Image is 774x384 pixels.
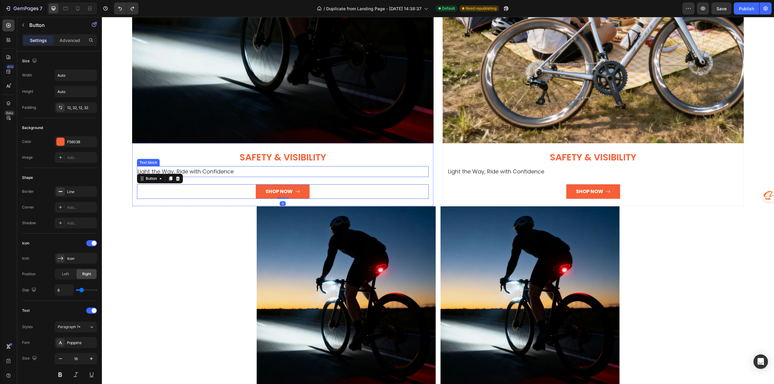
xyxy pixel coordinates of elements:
div: Width [22,73,32,78]
div: Add... [67,221,96,226]
div: Color [22,139,31,144]
div: Size [22,354,38,363]
p: Light the Way, Ride with Confidence [36,150,326,160]
div: Styles [22,324,33,330]
div: Text [22,308,30,313]
button: Paragraph 1* [55,321,97,332]
div: Icon [22,240,29,246]
span: Duplicate from Landing Page - [DATE] 14:38:37 [326,5,421,12]
div: 450 [6,64,15,69]
div: Padding [22,105,36,110]
span: Safety & Visibility [138,134,224,147]
div: 12, 32, 12, 32 [67,105,96,111]
div: Line [67,189,96,195]
div: Font [22,340,30,345]
img: Alt Image [339,189,518,368]
div: Beta [5,111,15,115]
iframe: Design area [102,17,774,384]
input: Auto [55,285,73,295]
p: Light the Way, Ride with Confidence [346,150,637,160]
div: Icon [22,256,29,261]
span: Need republishing [466,6,496,11]
div: Background [22,125,43,131]
div: Publish [739,5,754,12]
span: Default [442,6,455,11]
p: Button [29,21,81,29]
div: Text block [36,143,57,148]
div: Open Intercom Messenger [753,354,768,369]
div: Size [22,57,38,65]
button: Publish [734,2,759,15]
div: Corner [22,205,34,210]
span: Left [62,271,69,277]
div: Add... [67,155,96,160]
div: 0 [178,184,184,189]
button: Shop Now [154,167,208,182]
div: Position [22,271,36,277]
span: Safety & Visibility [448,134,535,147]
div: F56038 [67,139,96,145]
button: Save [711,2,731,15]
p: Advanced [60,37,80,44]
div: Border [22,189,34,194]
div: Poppins [67,340,96,346]
div: Shape [22,175,33,180]
span: / [324,5,325,12]
div: Icon [67,256,96,261]
div: Add... [67,205,96,210]
div: Shop Now [474,171,501,178]
div: Button [43,159,56,164]
span: Right [82,271,91,277]
span: Paragraph 1* [57,324,80,330]
button: Shop Now [464,167,518,182]
input: Auto [55,70,97,81]
div: Undo/Redo [114,2,138,15]
div: Height [22,89,33,94]
div: Gap [22,286,37,294]
img: Alt Image [155,189,334,368]
span: Save [717,6,727,11]
p: 7 [40,5,42,12]
input: Auto [55,86,97,97]
div: Shadow [22,220,36,226]
div: Image [22,155,33,160]
button: 7 [2,2,45,15]
p: Settings [30,37,47,44]
div: Shop Now [164,171,191,178]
